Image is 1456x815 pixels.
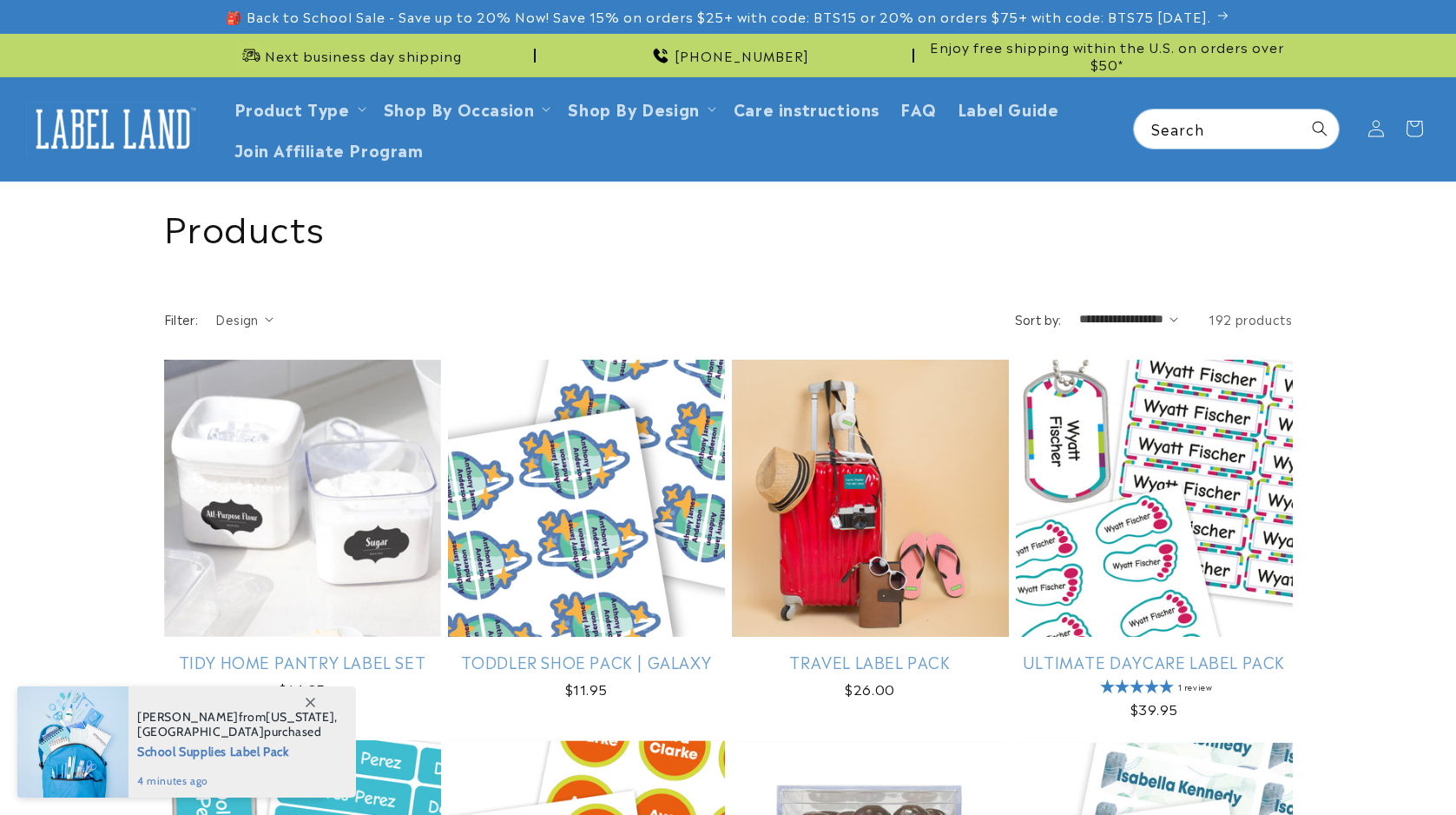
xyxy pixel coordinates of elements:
[266,709,334,725] span: [US_STATE]
[723,88,890,129] a: Care instructions
[26,102,200,156] img: Label Land
[137,739,338,761] span: School Supplies Label Pack
[224,129,434,169] a: Join Affiliate Program
[215,310,258,328] span: Design
[234,96,350,120] a: Product Type
[734,98,880,118] span: Care instructions
[900,98,937,118] span: FAQ
[224,88,373,129] summary: Product Type
[234,139,424,159] span: Join Affiliate Program
[164,652,441,672] a: Tidy Home Pantry Label Set
[1016,652,1293,672] a: Ultimate Daycare Label Pack
[265,47,462,64] span: Next business day shipping
[1209,310,1292,328] span: 192 products
[448,652,725,672] a: Toddler Shoe Pack | Galaxy
[373,88,558,129] summary: Shop By Occasion
[137,710,338,739] span: from , purchased
[164,34,536,76] div: Announcement
[137,724,264,739] span: [GEOGRAPHIC_DATA]
[137,709,239,725] span: [PERSON_NAME]
[226,8,1211,25] span: 🎒 Back to School Sale - Save up to 20% Now! Save 15% on orders $25+ with code: BTS15 or 20% on or...
[958,98,1059,118] span: Label Guide
[947,88,1070,129] a: Label Guide
[557,88,722,129] summary: Shop By Design
[384,98,535,118] span: Shop By Occasion
[137,773,338,789] span: 4 minutes ago
[164,310,199,328] h2: Filter:
[20,96,207,162] a: Label Land
[568,96,699,120] a: Shop By Design
[890,88,947,129] a: FAQ
[921,34,1293,76] div: Announcement
[1015,310,1062,328] label: Sort by:
[732,652,1009,672] a: Travel Label Pack
[675,47,809,64] span: [PHONE_NUMBER]
[215,310,273,328] summary: Design (0 selected)
[164,203,1293,248] h1: Products
[1282,740,1439,798] iframe: Gorgias live chat messenger
[543,34,914,76] div: Announcement
[1301,109,1339,148] button: Search
[921,38,1293,72] span: Enjoy free shipping within the U.S. on orders over $50*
